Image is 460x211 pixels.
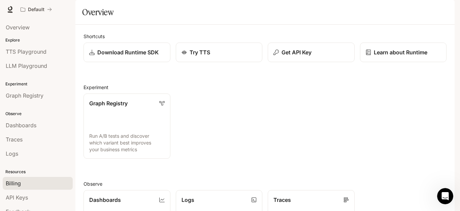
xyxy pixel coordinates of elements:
a: Learn about Runtime [360,43,447,62]
p: Learn about Runtime [374,48,427,56]
p: Logs [182,196,194,204]
h2: Experiment [84,84,447,91]
h2: Shortcuts [84,33,447,40]
p: Try TTS [190,48,210,56]
p: Default [28,7,44,12]
a: Graph RegistryRun A/B tests and discover which variant best improves your business metrics [84,94,170,159]
h2: Observe [84,180,447,187]
p: Traces [273,196,291,204]
p: Run A/B tests and discover which variant best improves your business metrics [89,133,165,153]
button: Get API Key [268,43,355,62]
p: Get API Key [282,48,311,56]
p: Graph Registry [89,99,128,107]
p: Download Runtime SDK [97,48,159,56]
h1: Overview [82,5,113,19]
button: All workspaces [18,3,55,16]
a: Download Runtime SDK [84,43,170,62]
p: Dashboards [89,196,121,204]
iframe: Intercom live chat [437,188,453,204]
a: Try TTS [176,43,263,62]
